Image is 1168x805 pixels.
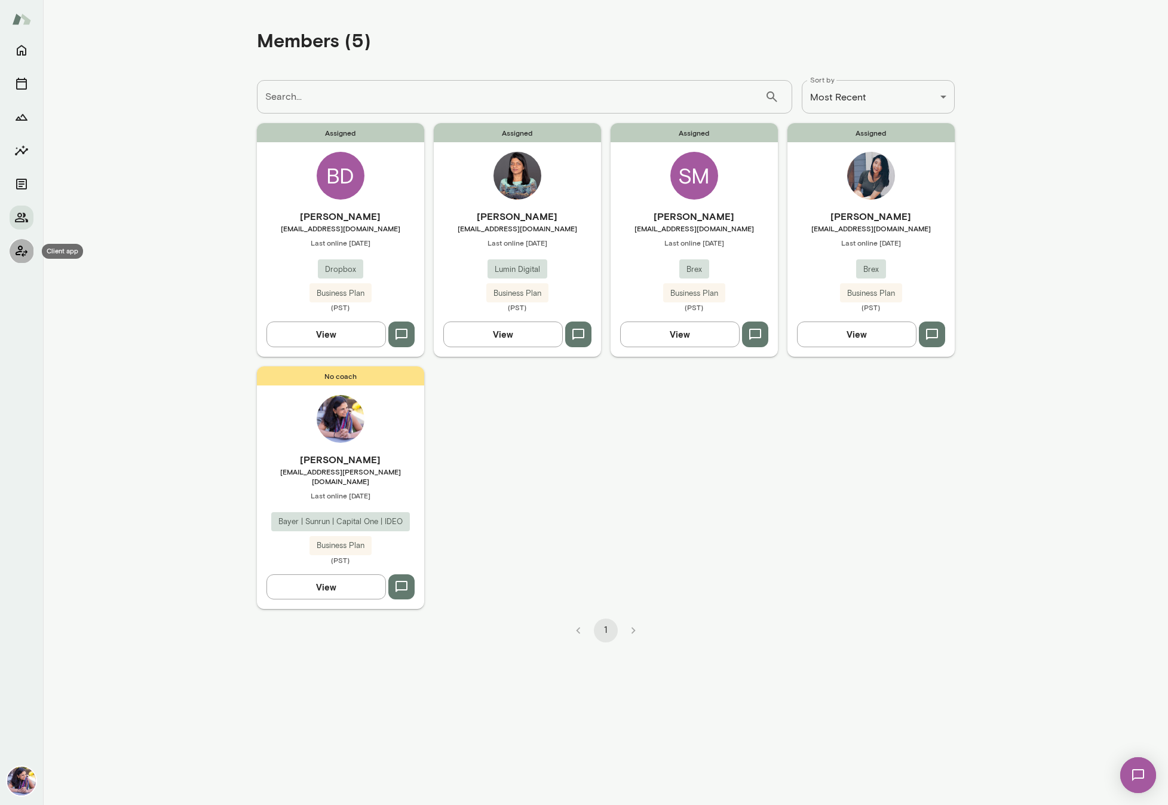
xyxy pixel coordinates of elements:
nav: pagination navigation [565,619,647,642]
span: (PST) [611,302,778,312]
span: No coach [257,366,424,385]
button: View [797,322,916,347]
span: Business Plan [663,287,725,299]
span: Business Plan [486,287,548,299]
span: Brex [856,264,886,276]
span: Last online [DATE] [611,238,778,247]
span: Assigned [611,123,778,142]
img: Aradhana Goel [317,395,364,443]
h6: [PERSON_NAME] [257,209,424,224]
span: Last online [DATE] [257,491,424,500]
span: Dropbox [318,264,363,276]
h4: Members (5) [257,29,371,51]
span: Last online [DATE] [434,238,601,247]
div: BD [317,152,364,200]
button: View [266,322,386,347]
span: Brex [679,264,709,276]
span: Business Plan [309,540,372,552]
button: View [620,322,740,347]
h6: [PERSON_NAME] [434,209,601,224]
button: Home [10,38,33,62]
span: Business Plan [840,287,902,299]
button: page 1 [594,619,618,642]
img: Mento [12,8,31,30]
img: Aradhana Goel [7,767,36,795]
h6: [PERSON_NAME] [257,452,424,467]
span: Last online [DATE] [257,238,424,247]
span: Business Plan [309,287,372,299]
span: Assigned [434,123,601,142]
button: View [443,322,563,347]
span: Last online [DATE] [787,238,955,247]
span: [EMAIL_ADDRESS][DOMAIN_NAME] [611,224,778,233]
span: [EMAIL_ADDRESS][DOMAIN_NAME] [787,224,955,233]
span: [EMAIL_ADDRESS][DOMAIN_NAME] [257,224,424,233]
img: Annie Xue [847,152,895,200]
span: [EMAIL_ADDRESS][PERSON_NAME][DOMAIN_NAME] [257,467,424,486]
span: (PST) [434,302,601,312]
button: Growth Plan [10,105,33,129]
button: View [266,574,386,599]
span: [EMAIL_ADDRESS][DOMAIN_NAME] [434,224,601,233]
div: Most Recent [802,80,955,114]
span: Bayer | Sunrun | Capital One | IDEO [271,516,410,528]
div: SM [670,152,718,200]
button: Insights [10,139,33,163]
span: (PST) [257,302,424,312]
div: Client app [42,244,83,259]
h6: [PERSON_NAME] [611,209,778,224]
button: Client app [10,239,33,263]
span: (PST) [257,555,424,565]
label: Sort by [810,75,835,85]
span: (PST) [787,302,955,312]
div: pagination [257,609,955,642]
span: Lumin Digital [488,264,547,276]
span: Assigned [787,123,955,142]
button: Documents [10,172,33,196]
button: Members [10,206,33,229]
h6: [PERSON_NAME] [787,209,955,224]
img: Bhavna Mittal [493,152,541,200]
span: Assigned [257,123,424,142]
button: Sessions [10,72,33,96]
